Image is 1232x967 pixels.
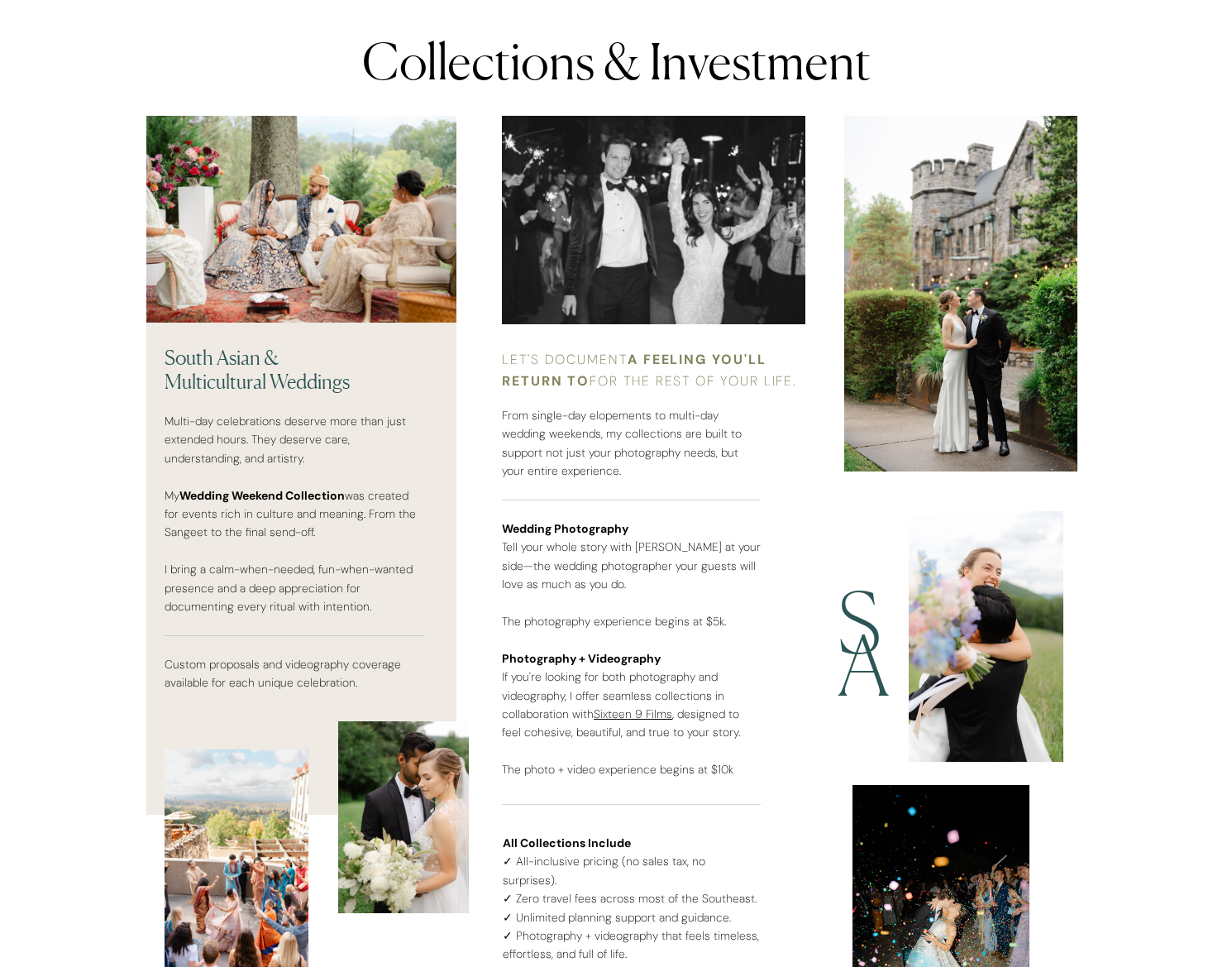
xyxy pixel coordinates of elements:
[179,488,345,503] b: Wedding Weekend Collection
[236,31,996,96] h2: Collections & Investment
[503,891,757,906] span: ✓ Zero travel fees across most of the Southeast.
[165,347,383,382] h3: South Asian & Multicultural Weddings
[503,928,759,961] span: ✓ Photography + videography that feels timeless, effortless, and full of life.
[503,910,731,925] span: ✓ Unlimited planning support and guidance.
[502,406,761,486] p: From single-day elopements to multi-day wedding weekends, my collections are built to support not...
[502,349,805,410] p: let's document for the rest of your life.
[838,573,891,634] h2: S
[503,854,705,887] span: ✓ All-inclusive pricing (no sales tax, no surprises).
[838,616,891,677] h2: A
[502,351,766,390] b: a feeling you'll return to
[503,835,631,850] b: All Collections Include
[165,412,423,644] p: Multi-day celebrations deserve more than just extended hours. They deserve care, understanding, a...
[502,651,661,666] b: Photography + Videography
[165,655,424,720] p: Custom proposals and videography coverage available for each unique celebration.
[502,521,628,536] b: Wedding Photography
[502,519,761,838] p: Tell your whole story with [PERSON_NAME] at your side—the wedding photographer your guests will l...
[594,706,672,721] a: Sixteen 9 Films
